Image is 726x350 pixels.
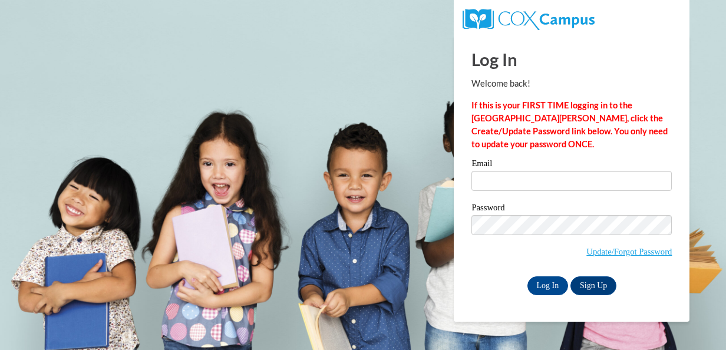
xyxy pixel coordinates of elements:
p: Welcome back! [471,77,672,90]
h1: Log In [471,47,672,71]
a: Update/Forgot Password [586,247,672,256]
a: Sign Up [570,276,616,295]
label: Password [471,203,672,215]
a: COX Campus [463,14,594,24]
input: Log In [527,276,569,295]
label: Email [471,159,672,171]
img: COX Campus [463,9,594,30]
strong: If this is your FIRST TIME logging in to the [GEOGRAPHIC_DATA][PERSON_NAME], click the Create/Upd... [471,100,668,149]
